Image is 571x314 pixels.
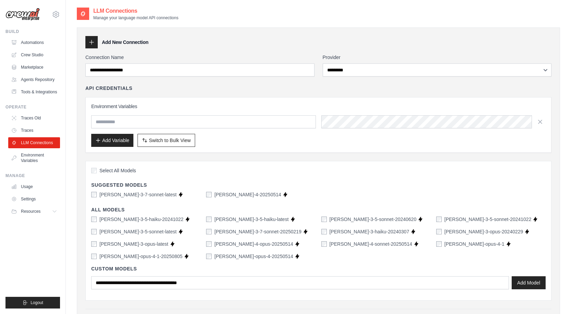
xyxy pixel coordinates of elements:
input: claude-opus-4-20250514 [206,254,212,259]
input: claude-3-5-sonnet-20240620 [321,217,327,222]
label: claude-3-5-sonnet-20241022 [444,216,532,223]
iframe: Chat Widget [537,281,571,314]
input: claude-3-opus-20240229 [436,229,442,234]
input: claude-3-opus-latest [91,241,97,247]
a: Tools & Integrations [8,86,60,97]
label: claude-4-opus-20250514 [214,241,293,247]
label: claude-4-sonnet-20250514 [330,241,412,247]
img: Logo [5,8,40,21]
label: claude-3-5-sonnet-latest [99,228,177,235]
button: Add Variable [91,134,133,147]
label: claude-3-opus-latest [99,241,168,247]
span: Select All Models [99,167,136,174]
input: claude-opus-4-1-20250805 [91,254,97,259]
a: Traces Old [8,113,60,124]
button: Resources [8,206,60,217]
span: Logout [31,300,43,305]
div: Manage [5,173,60,178]
a: Marketplace [8,62,60,73]
h4: Custom Models [91,265,546,272]
a: Crew Studio [8,49,60,60]
h3: Add New Connection [102,39,148,46]
p: Manage your language model API connections [93,15,178,21]
a: Automations [8,37,60,48]
input: claude-4-opus-20250514 [206,241,212,247]
a: Traces [8,125,60,136]
span: Switch to Bulk View [149,137,191,144]
label: claude-opus-4-1 [444,241,504,247]
button: Switch to Bulk View [138,134,195,147]
label: Connection Name [85,54,314,61]
input: claude-3-7-sonnet-latest [91,192,97,197]
input: claude-3-5-sonnet-latest [91,229,97,234]
input: claude-3-5-haiku-20241022 [91,217,97,222]
button: Add Model [512,276,546,289]
input: claude-3-haiku-20240307 [321,229,327,234]
label: claude-sonnet-4-20250514 [214,191,281,198]
label: claude-3-haiku-20240307 [330,228,409,235]
input: claude-sonnet-4-20250514 [206,192,212,197]
input: claude-3-5-haiku-latest [206,217,212,222]
label: claude-3-7-sonnet-20250219 [214,228,301,235]
a: Agents Repository [8,74,60,85]
input: claude-opus-4-1 [436,241,442,247]
a: LLM Connections [8,137,60,148]
button: Logout [5,297,60,309]
label: claude-opus-4-1-20250805 [99,253,182,260]
h2: LLM Connections [93,7,178,15]
div: Operate [5,104,60,110]
label: Provider [323,54,552,61]
label: claude-3-7-sonnet-latest [99,191,177,198]
h4: API Credentials [85,85,132,92]
label: claude-opus-4-20250514 [214,253,293,260]
div: Build [5,29,60,34]
input: claude-4-sonnet-20250514 [321,241,327,247]
span: Resources [21,209,40,214]
h4: Suggested Models [91,182,546,188]
label: claude-3-5-haiku-20241022 [99,216,183,223]
a: Settings [8,194,60,205]
a: Environment Variables [8,150,60,166]
a: Usage [8,181,60,192]
label: claude-3-5-sonnet-20240620 [330,216,417,223]
label: claude-3-5-haiku-latest [214,216,288,223]
input: Select All Models [91,168,97,173]
h4: All Models [91,206,546,213]
input: claude-3-5-sonnet-20241022 [436,217,442,222]
input: claude-3-7-sonnet-20250219 [206,229,212,234]
label: claude-3-opus-20240229 [444,228,523,235]
h3: Environment Variables [91,103,546,110]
